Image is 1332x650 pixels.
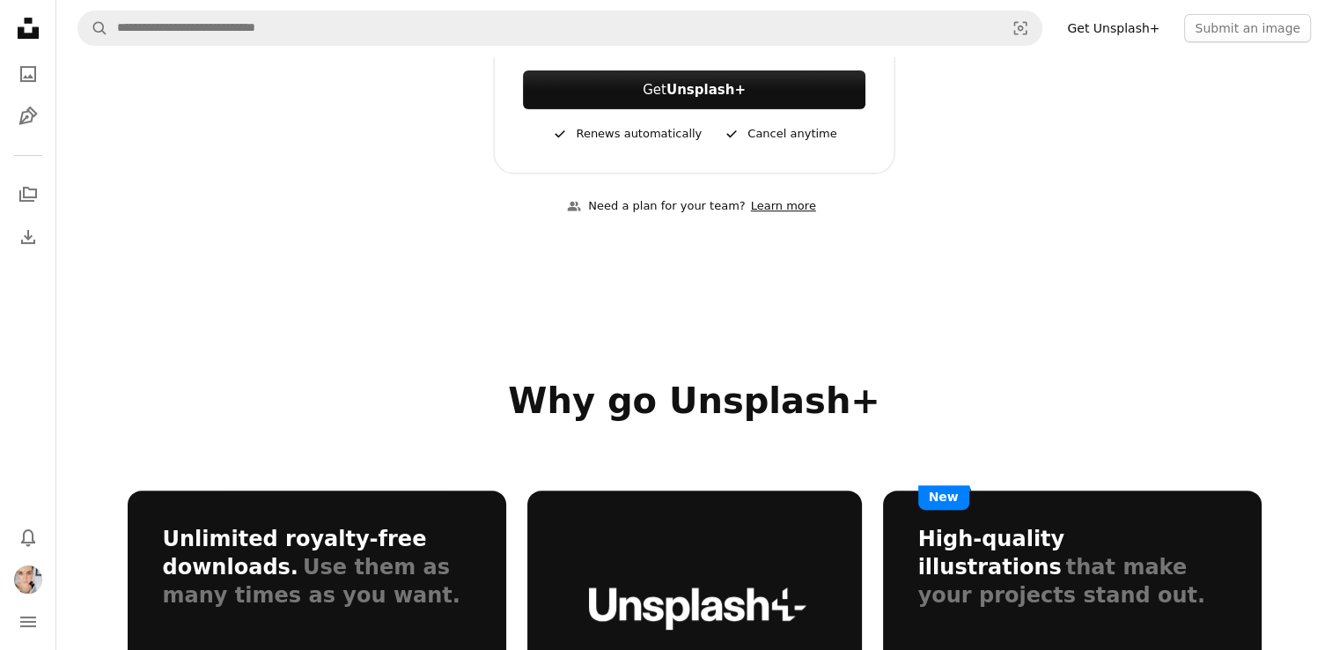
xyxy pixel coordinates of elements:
[918,555,1206,608] span: that make your projects stand out.
[746,192,821,221] a: Learn more
[723,123,836,144] div: Cancel anytime
[567,197,745,216] div: Need a plan for your team?
[128,380,1262,422] h2: Why go Unsplash+
[1184,14,1311,42] button: Submit an image
[11,520,46,555] button: Notifications
[11,56,46,92] a: Photos
[666,82,746,98] strong: Unsplash+
[11,177,46,212] a: Collections
[11,99,46,134] a: Illustrations
[918,527,1065,580] h3: High-quality illustrations
[11,562,46,597] button: Profile
[1056,14,1170,42] a: Get Unsplash+
[523,70,865,109] a: GetUnsplash+
[551,123,702,144] div: Renews automatically
[11,219,46,255] a: Download History
[163,527,427,580] h3: Unlimited royalty-free downloads.
[78,11,108,45] button: Search Unsplash
[77,11,1042,46] form: Find visuals sitewide
[11,11,46,49] a: Home — Unsplash
[163,555,460,608] span: Use them as many times as you want.
[918,485,969,510] span: New
[11,604,46,639] button: Menu
[14,565,42,594] img: Avatar of user Sarah Wallace
[999,11,1041,45] button: Visual search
